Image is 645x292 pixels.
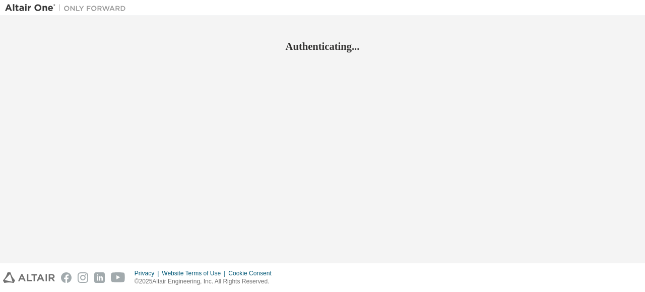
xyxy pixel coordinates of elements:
img: altair_logo.svg [3,272,55,283]
img: Altair One [5,3,131,13]
img: youtube.svg [111,272,125,283]
div: Cookie Consent [228,269,277,277]
p: © 2025 Altair Engineering, Inc. All Rights Reserved. [135,277,278,286]
div: Privacy [135,269,162,277]
img: facebook.svg [61,272,72,283]
div: Website Terms of Use [162,269,228,277]
img: instagram.svg [78,272,88,283]
img: linkedin.svg [94,272,105,283]
h2: Authenticating... [5,40,640,53]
